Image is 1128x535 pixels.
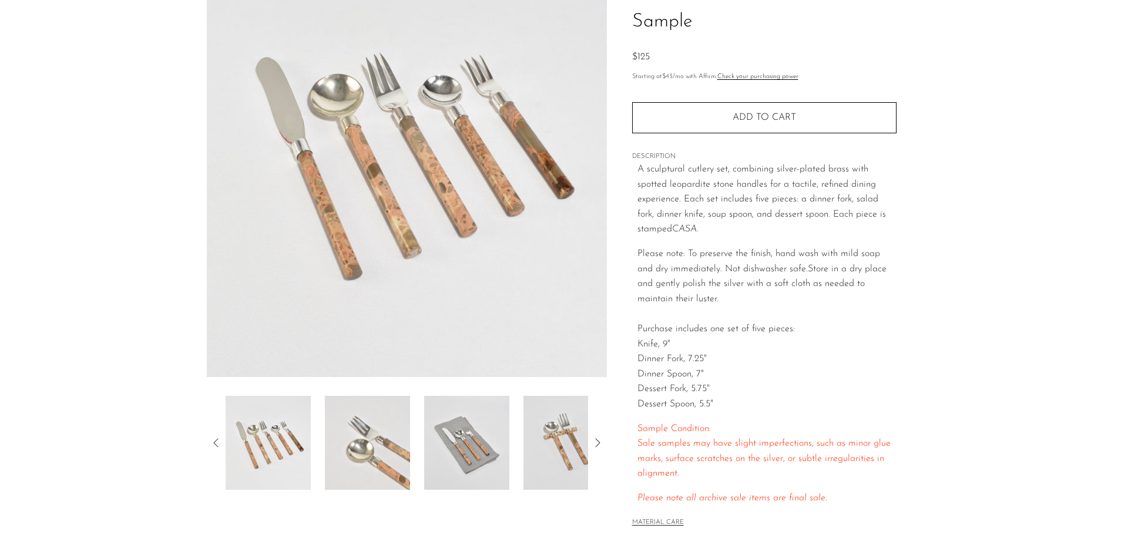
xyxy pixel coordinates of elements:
[632,52,650,62] span: $125
[672,224,699,234] em: CASA.
[662,73,673,80] span: $43
[523,396,609,490] img: Casa Cutlery Set in Leopardite Sample
[325,396,410,490] img: Casa Cutlery Set in Leopardite Sample
[637,439,891,478] span: Sale samples may have slight imperfections, such as minor glue marks, surface scratches on the si...
[637,162,897,237] p: A sculptural cutlery set, combining silver-plated brass with spotted leopardite stone handles for...
[733,113,796,122] span: Add to cart
[717,73,798,80] a: Check your purchasing power - Learn more about Affirm Financing (opens in modal)
[632,72,897,82] p: Starting at /mo with Affirm.
[632,152,897,162] span: DESCRIPTION
[637,493,827,503] em: Please note all archive sale items are final sale.
[424,396,509,490] img: Casa Cutlery Set in Leopardite Sample
[632,519,684,527] button: MATERIAL CARE
[632,102,897,133] button: Add to cart
[637,247,897,412] p: Please note: To preserve the finish, hand wash with mild soap and dry immediately. Not dishwasher...
[226,396,311,490] img: Casa Cutlery Set in Leopardite Sample
[637,424,711,433] span: Sample Condition:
